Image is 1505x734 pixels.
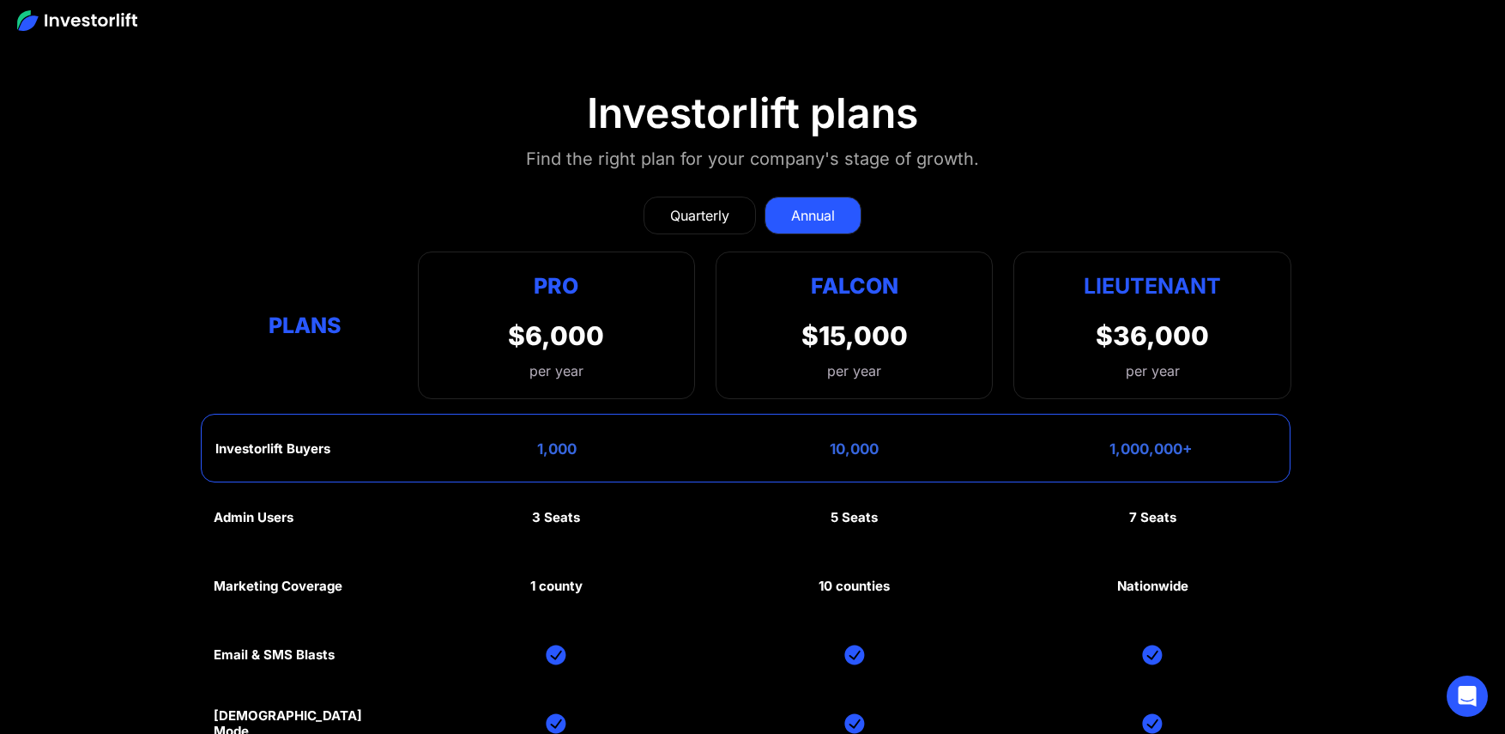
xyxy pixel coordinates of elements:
div: Marketing Coverage [214,579,342,594]
div: 5 Seats [831,510,878,525]
div: 10 counties [819,579,890,594]
div: Annual [791,205,835,226]
div: Nationwide [1117,579,1188,594]
div: Investorlift plans [587,88,918,138]
div: Plans [214,308,396,342]
div: per year [827,361,881,381]
div: $15,000 [801,320,908,351]
div: Pro [508,270,604,303]
div: Investorlift Buyers [215,441,330,457]
div: 1 county [530,579,583,594]
div: Quarterly [670,205,729,226]
div: per year [1126,361,1180,381]
div: 3 Seats [532,510,580,525]
div: Open Intercom Messenger [1447,676,1488,717]
div: 1,000,000+ [1109,440,1193,458]
div: 7 Seats [1129,510,1176,525]
div: Email & SMS Blasts [214,647,335,663]
div: Admin Users [214,510,293,525]
div: 10,000 [830,440,879,458]
div: Falcon [811,270,898,303]
div: Find the right plan for your company's stage of growth. [526,145,979,173]
strong: Lieutenant [1084,273,1221,299]
div: per year [508,361,604,381]
div: $36,000 [1096,320,1209,351]
div: 1,000 [537,440,577,458]
div: $6,000 [508,320,604,351]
